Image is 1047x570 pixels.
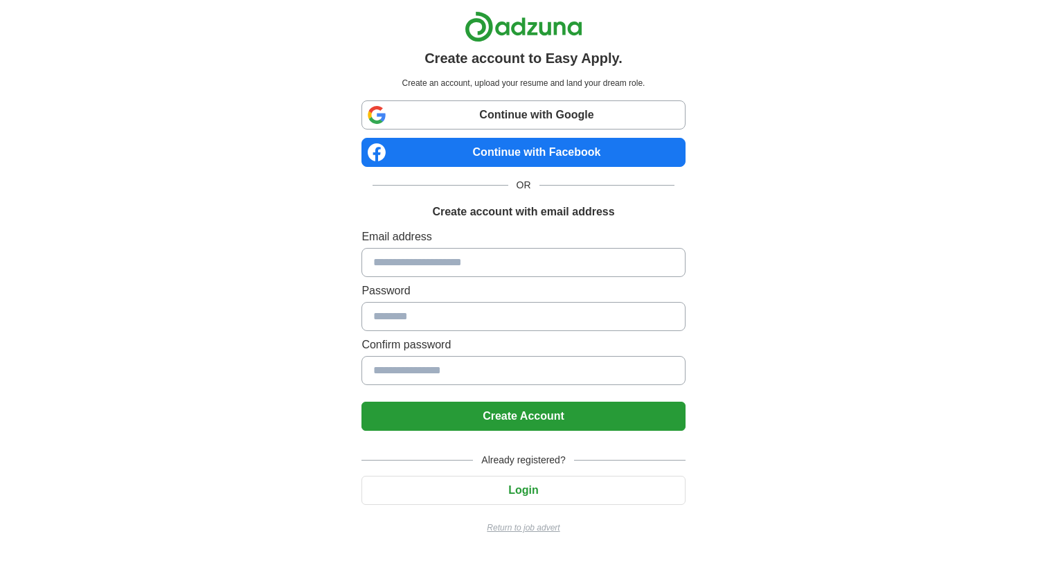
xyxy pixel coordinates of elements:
span: OR [508,178,539,193]
label: Email address [361,229,685,245]
label: Confirm password [361,337,685,353]
button: Create Account [361,402,685,431]
a: Continue with Google [361,100,685,130]
a: Login [361,484,685,496]
button: Login [361,476,685,505]
p: Create an account, upload your resume and land your dream role. [364,77,682,89]
a: Continue with Facebook [361,138,685,167]
span: Already registered? [473,453,573,467]
label: Password [361,283,685,299]
h1: Create account to Easy Apply. [424,48,623,69]
h1: Create account with email address [432,204,614,220]
a: Return to job advert [361,522,685,534]
img: Adzuna logo [465,11,582,42]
